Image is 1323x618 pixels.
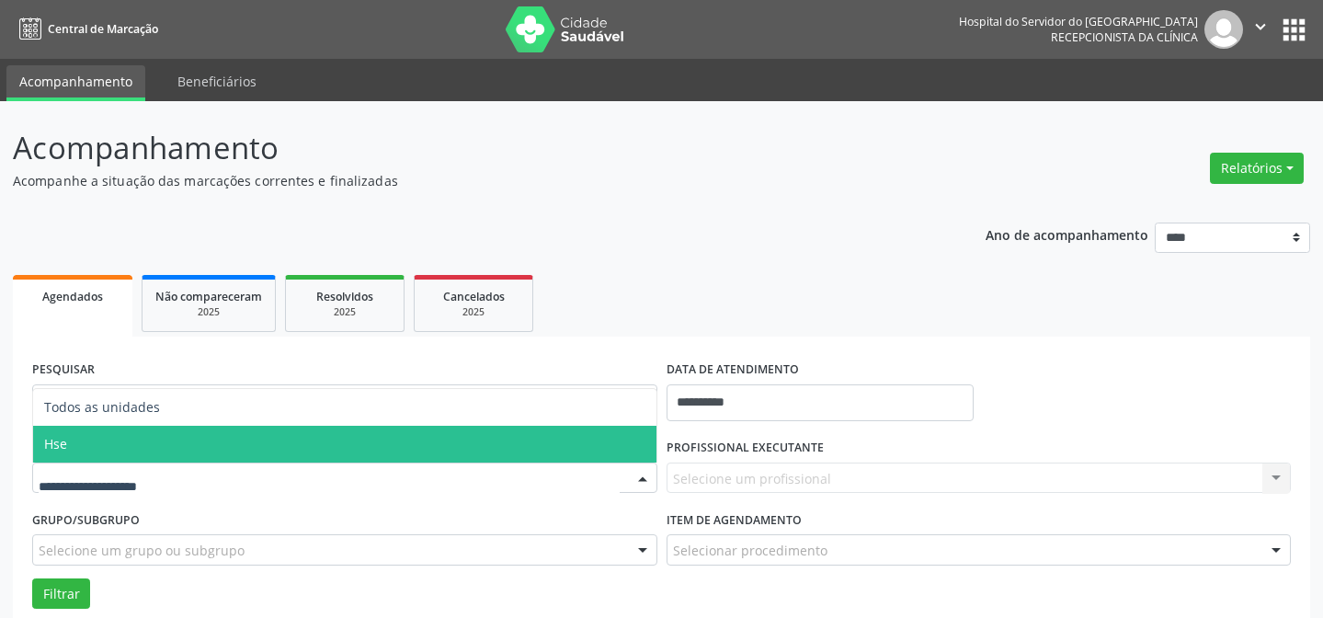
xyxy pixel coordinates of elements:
[667,434,824,463] label: PROFISSIONAL EXECUTANTE
[13,14,158,44] a: Central de Marcação
[32,356,95,384] label: PESQUISAR
[32,578,90,610] button: Filtrar
[155,289,262,304] span: Não compareceram
[443,289,505,304] span: Cancelados
[959,14,1198,29] div: Hospital do Servidor do [GEOGRAPHIC_DATA]
[44,435,67,452] span: Hse
[1204,10,1243,49] img: img
[667,506,802,534] label: Item de agendamento
[165,65,269,97] a: Beneficiários
[986,223,1148,246] p: Ano de acompanhamento
[1243,10,1278,49] button: 
[44,398,160,416] span: Todos as unidades
[1210,153,1304,184] button: Relatórios
[13,171,921,190] p: Acompanhe a situação das marcações correntes e finalizadas
[1278,14,1310,46] button: apps
[1250,17,1271,37] i: 
[39,541,245,560] span: Selecione um grupo ou subgrupo
[1051,29,1198,45] span: Recepcionista da clínica
[6,65,145,101] a: Acompanhamento
[673,541,827,560] span: Selecionar procedimento
[13,125,921,171] p: Acompanhamento
[428,305,519,319] div: 2025
[316,289,373,304] span: Resolvidos
[155,305,262,319] div: 2025
[48,21,158,37] span: Central de Marcação
[32,506,140,534] label: Grupo/Subgrupo
[299,305,391,319] div: 2025
[667,356,799,384] label: DATA DE ATENDIMENTO
[42,289,103,304] span: Agendados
